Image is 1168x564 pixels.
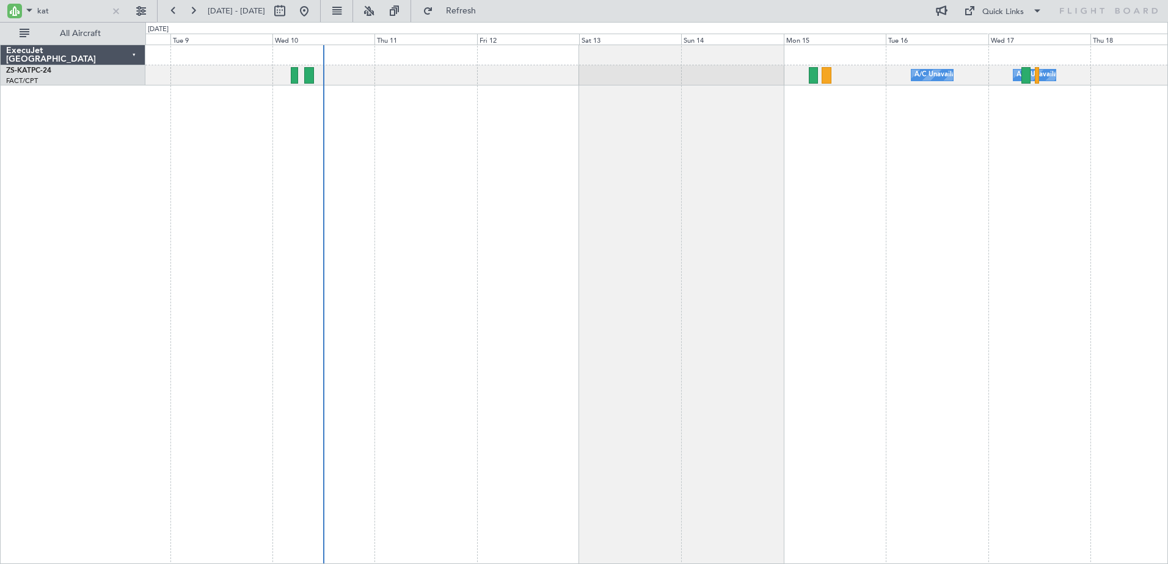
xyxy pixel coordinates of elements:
button: Refresh [417,1,491,21]
span: All Aircraft [32,29,129,38]
a: FACT/CPT [6,76,38,85]
div: Sun 14 [681,34,783,45]
div: Mon 15 [784,34,886,45]
span: Refresh [436,7,487,15]
span: ZS-KAT [6,67,31,74]
div: [DATE] [148,24,169,35]
button: Quick Links [958,1,1048,21]
input: A/C (Reg. or Type) [37,2,108,20]
div: A/C Unavailable [914,66,965,84]
div: Quick Links [982,6,1024,18]
div: Fri 12 [477,34,579,45]
div: Thu 11 [374,34,476,45]
div: A/C Unavailable [1017,66,1067,84]
button: All Aircraft [13,24,133,43]
div: Wed 17 [988,34,1090,45]
div: Wed 10 [272,34,374,45]
span: [DATE] - [DATE] [208,5,265,16]
div: Sat 13 [579,34,681,45]
div: Tue 9 [170,34,272,45]
div: Tue 16 [886,34,988,45]
a: ZS-KATPC-24 [6,67,51,74]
